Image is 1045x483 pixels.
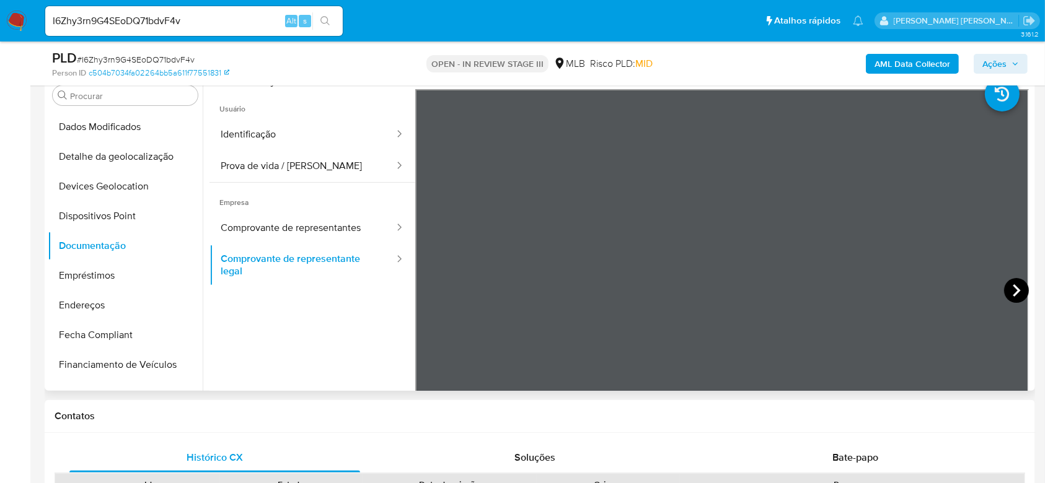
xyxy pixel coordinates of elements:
[853,15,863,26] a: Notificações
[48,350,203,380] button: Financiamento de Veículos
[48,201,203,231] button: Dispositivos Point
[426,55,549,72] p: OPEN - IN REVIEW STAGE III
[590,57,653,71] span: Risco PLD:
[1021,29,1039,39] span: 3.161.2
[48,142,203,172] button: Detalhe da geolocalização
[303,15,307,27] span: s
[89,67,229,79] a: c504b7034fa02264bb5a611f77551831
[982,54,1007,74] span: Ações
[77,53,195,66] span: # I6Zhy3rn9G4SEoDQ71bdvF4v
[187,450,243,464] span: Histórico CX
[52,48,77,67] b: PLD
[894,15,1019,27] p: andrea.asantos@mercadopago.com.br
[48,320,203,350] button: Fecha Compliant
[48,172,203,201] button: Devices Geolocation
[1023,14,1036,27] a: Sair
[312,12,338,30] button: search-icon
[48,290,203,320] button: Endereços
[866,54,959,74] button: AML Data Collector
[70,90,193,102] input: Procurar
[553,57,585,71] div: MLB
[48,231,203,261] button: Documentação
[45,13,343,29] input: Pesquise usuários ou casos...
[832,450,878,464] span: Bate-papo
[58,90,68,100] button: Procurar
[48,380,203,409] button: Geral
[974,54,1028,74] button: Ações
[55,410,1025,422] h1: Contatos
[514,450,555,464] span: Soluções
[52,67,86,79] b: Person ID
[774,14,840,27] span: Atalhos rápidos
[48,261,203,290] button: Empréstimos
[48,112,203,142] button: Dados Modificados
[875,54,950,74] b: AML Data Collector
[635,56,653,71] span: MID
[286,15,296,27] span: Alt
